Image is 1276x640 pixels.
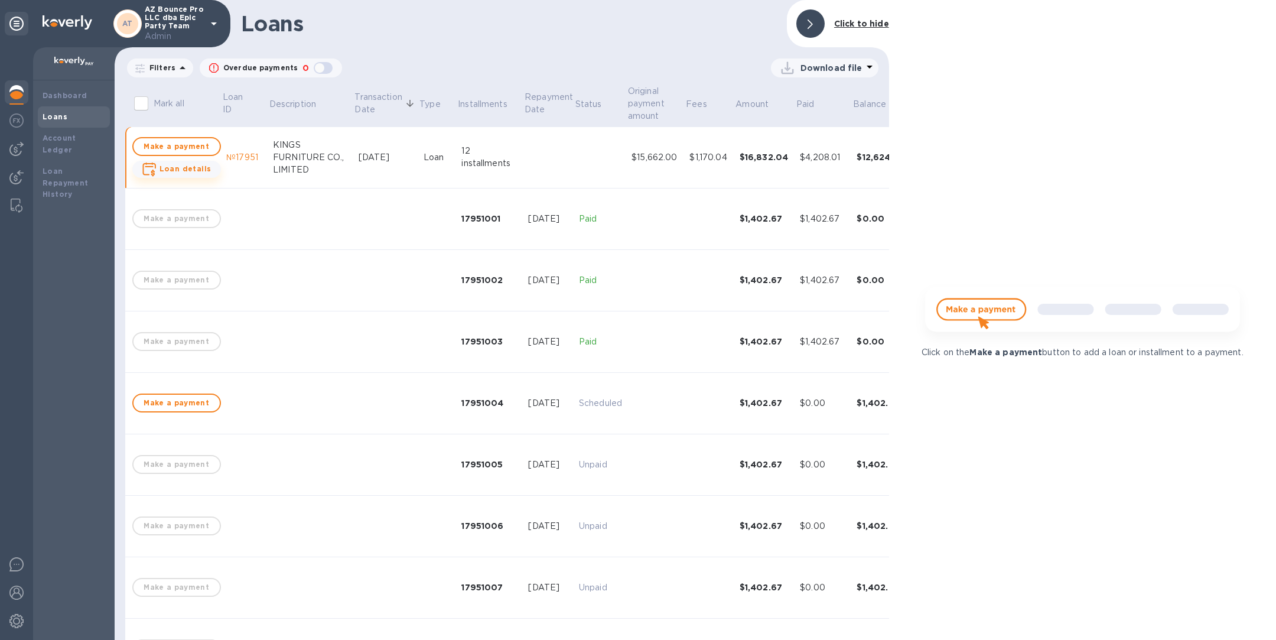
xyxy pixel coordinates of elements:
p: 0 [302,62,309,74]
span: Make a payment [143,139,210,154]
div: [DATE] [359,151,414,164]
span: Balance [853,98,901,111]
p: Filters [145,63,175,73]
p: Click on the button to add a loan or installment to a payment. [914,346,1251,359]
p: Description [269,98,316,111]
p: Installments [458,98,507,111]
span: Loan ID [223,91,267,116]
span: Make a payment [143,396,210,410]
h1: Loans [241,11,777,36]
div: $12,624.03 [857,151,906,163]
div: [DATE] [528,520,569,532]
div: №17951 [226,151,263,164]
p: Loan ID [223,91,252,116]
p: Transaction Date [354,91,402,116]
span: Type [419,98,456,111]
p: Mark all [154,98,184,110]
div: $0.00 [800,581,847,594]
div: $1,402.67 [740,397,791,409]
div: [DATE] [528,581,569,594]
div: [DATE] [528,274,569,287]
p: Repayment Date [525,91,573,116]
div: $15,662.00 [632,151,680,164]
p: Download file [800,62,862,74]
p: Unpaid [579,581,622,594]
p: AZ Bounce Pro LLC dba Epic Party Team [145,5,204,43]
div: $0.00 [857,213,906,225]
div: [DATE] [528,213,569,225]
span: Installments [458,98,523,111]
div: [DATE] [528,459,569,471]
b: Loan details [159,164,211,173]
div: $1,402.67 [800,213,847,225]
p: Original payment amount [628,85,669,122]
p: Balance [853,98,886,111]
div: $1,170.04 [689,151,730,164]
div: $1,402.67 [857,459,906,470]
div: $1,402.67 [740,459,791,470]
img: Foreign exchange [9,113,24,128]
p: Paid [579,274,622,287]
p: Unpaid [579,459,622,471]
div: $1,402.67 [740,520,791,532]
div: [DATE] [528,397,569,410]
div: $16,832.04 [740,151,791,163]
div: $1,402.67 [857,520,906,532]
div: $1,402.67 [740,336,791,347]
button: Overdue payments0 [200,59,342,77]
span: Transaction Date [354,91,417,116]
span: Description [269,98,331,111]
b: Make a payment [969,347,1042,357]
div: $0.00 [857,274,906,286]
img: Logo [43,15,92,30]
div: $1,402.67 [740,274,791,286]
p: Paid [796,98,815,111]
div: 12 installments [461,145,519,170]
button: Make a payment [132,394,221,412]
p: Paid [579,213,622,225]
div: $1,402.67 [740,213,791,225]
div: $1,402.67 [857,581,906,593]
span: Amount [735,98,784,111]
div: Unpin categories [5,12,28,35]
p: Amount [735,98,769,111]
p: Type [419,98,441,111]
b: AT [122,19,133,28]
span: Fees [686,98,722,111]
div: $0.00 [800,459,847,471]
b: Loans [43,112,67,121]
div: 17951007 [461,581,519,593]
div: $0.00 [857,336,906,347]
div: $1,402.67 [857,397,906,409]
b: Dashboard [43,91,87,100]
button: Make a payment [132,137,221,156]
p: Paid [579,336,622,348]
div: $1,402.67 [800,274,847,287]
div: KINGS FURNITURE CO., LIMITED [273,139,349,176]
span: Paid [796,98,830,111]
div: Loan [424,151,453,164]
div: 17951002 [461,274,519,286]
p: Scheduled [579,397,622,410]
div: $0.00 [800,520,847,532]
div: $0.00 [800,397,847,410]
div: 17951006 [461,520,519,532]
span: Original payment amount [628,85,684,122]
p: Status [575,98,602,111]
p: Overdue payments [223,63,298,73]
div: $1,402.67 [740,581,791,593]
button: Loan details [132,161,221,178]
b: Loan Repayment History [43,167,89,199]
p: Unpaid [579,520,622,532]
p: Fees [686,98,707,111]
div: 17951004 [461,397,519,409]
div: 17951005 [461,459,519,470]
b: Click to hide [834,19,889,28]
div: $4,208.01 [800,151,847,164]
div: $1,402.67 [800,336,847,348]
div: [DATE] [528,336,569,348]
div: 17951003 [461,336,519,347]
b: Account Ledger [43,134,76,154]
